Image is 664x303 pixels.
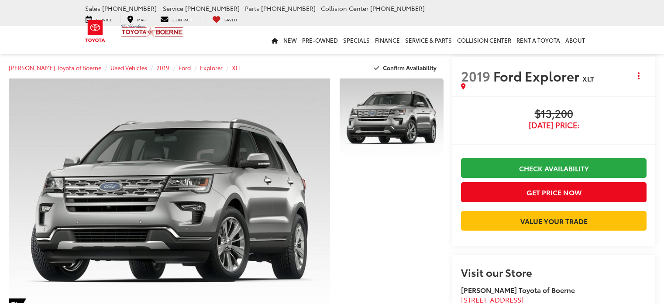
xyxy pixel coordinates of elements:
a: Expand Photo 1 [340,78,444,157]
span: Service [163,4,183,13]
a: Finance [372,26,403,54]
a: Service & Parts: Opens in a new tab [403,26,454,54]
span: Saved [224,17,237,22]
span: [PHONE_NUMBER] [261,4,316,13]
a: Map [120,14,152,23]
span: [PHONE_NUMBER] [102,4,157,13]
span: [DATE] Price: [461,121,647,129]
span: [PHONE_NUMBER] [185,4,240,13]
a: Pre-Owned [299,26,341,54]
span: Sales [85,4,100,13]
span: Ford Explorer [493,66,582,85]
span: Collision Center [321,4,368,13]
button: Get Price Now [461,182,647,202]
span: Parts [245,4,259,13]
a: Value Your Trade [461,211,647,231]
img: 2019 Ford Explorer XLT [338,78,444,157]
strong: [PERSON_NAME] Toyota of Boerne [461,285,575,295]
a: My Saved Vehicles [206,14,244,23]
span: $13,200 [461,108,647,121]
a: Used Vehicles [110,64,147,71]
a: Ford [179,64,191,71]
span: XLT [582,73,594,83]
a: Check Availability [461,158,647,178]
a: Collision Center [454,26,514,54]
span: Confirm Availability [383,64,437,71]
a: [PERSON_NAME] Toyota of Boerne [9,64,101,71]
a: Home [269,26,281,54]
a: Explorer [200,64,223,71]
span: dropdown dots [638,72,640,79]
button: Actions [631,68,647,83]
a: Rent a Toyota [514,26,563,54]
h2: Visit our Store [461,266,647,278]
a: Specials [341,26,372,54]
img: Toyota [79,17,112,45]
a: XLT [232,64,241,71]
a: Service [79,14,119,23]
img: Vic Vaughan Toyota of Boerne [121,24,183,39]
a: New [281,26,299,54]
a: About [563,26,588,54]
button: Confirm Availability [369,60,444,75]
span: [PHONE_NUMBER] [370,4,425,13]
a: 2019 [156,64,169,71]
span: 2019 [461,66,490,85]
a: Contact [154,14,199,23]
